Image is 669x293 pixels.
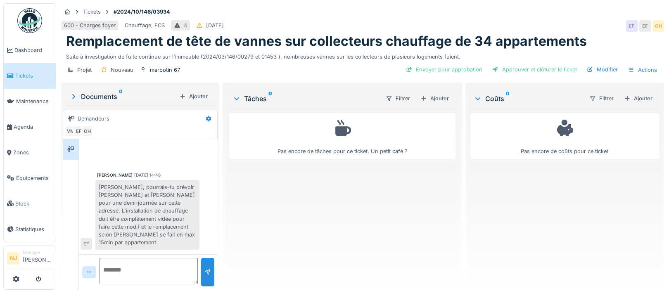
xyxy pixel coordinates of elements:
div: Suite à investigation de fuite continue sur l'immeuble (2024/03/146/00279 et 01453 ), nombreuses ... [66,50,659,61]
a: Tickets [4,63,56,89]
div: EF [73,125,85,137]
div: Manager [23,249,52,255]
div: Envoyer pour approbation [403,64,486,75]
a: Statistiques [4,216,56,242]
img: Badge_color-CXgf-gQk.svg [17,8,42,33]
div: Projet [77,66,92,74]
a: Stock [4,191,56,216]
div: Approuver et clôturer le ticket [489,64,580,75]
div: Nouveau [111,66,133,74]
div: EF [81,238,92,250]
div: Pas encore de tâches pour ce ticket. Un petit café ? [235,117,450,155]
div: [PERSON_NAME], pourrais-tu prévoir [PERSON_NAME] et [PERSON_NAME] pour une demi-journée sur cette... [95,180,199,250]
div: Actions [624,64,661,76]
div: OH [81,125,93,137]
a: Maintenance [4,89,56,114]
div: Modifier [584,64,621,75]
div: [PERSON_NAME] [97,172,133,178]
div: Coûts [474,94,582,104]
div: 4 [184,21,187,29]
div: Filtrer [382,92,414,104]
span: Stock [15,200,52,208]
span: Maintenance [16,97,52,105]
div: Tickets [83,8,101,16]
sup: 0 [506,94,510,104]
div: Ajouter [417,93,452,104]
span: Équipements [16,174,52,182]
div: EF [626,20,638,32]
div: Ajouter [621,93,656,104]
div: [DATE] [206,21,224,29]
h1: Remplacement de tête de vannes sur collecteurs chauffage de 34 appartements [66,33,587,49]
span: Tickets [15,72,52,80]
div: Ajouter [176,91,211,102]
a: Dashboard [4,38,56,63]
a: Agenda [4,114,56,140]
a: Zones [4,140,56,165]
sup: 0 [268,94,272,104]
div: [DATE] 14:48 [134,172,161,178]
div: Documents [69,92,176,102]
span: Zones [13,149,52,156]
div: OH [652,20,664,32]
div: Chauffage, ECS [125,21,165,29]
div: VM [65,125,76,137]
span: Dashboard [14,46,52,54]
strong: #2024/10/146/03934 [110,8,173,16]
div: 600 - Charges foyer [64,21,116,29]
div: EF [639,20,651,32]
span: Agenda [14,123,52,131]
div: marbotin 67 [150,66,180,74]
div: Tâches [232,94,378,104]
li: [PERSON_NAME] [23,249,52,267]
a: NJ Manager[PERSON_NAME] [7,249,52,269]
div: Filtrer [586,92,617,104]
div: Demandeurs [78,115,109,123]
sup: 0 [119,92,123,102]
span: Statistiques [15,225,52,233]
div: Pas encore de coûts pour ce ticket [476,117,654,155]
a: Équipements [4,165,56,191]
li: NJ [7,252,19,265]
